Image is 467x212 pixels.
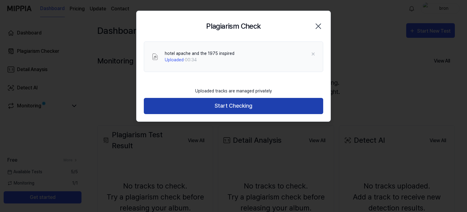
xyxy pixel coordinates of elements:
h2: Plagiarism Check [206,21,261,32]
div: Uploaded tracks are managed privately [192,84,275,98]
img: File Select [151,53,159,60]
div: · 00:34 [165,57,234,63]
button: Start Checking [144,98,323,114]
div: hotel apache and the 1975 inspired [165,50,234,57]
span: Uploaded [165,57,184,62]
